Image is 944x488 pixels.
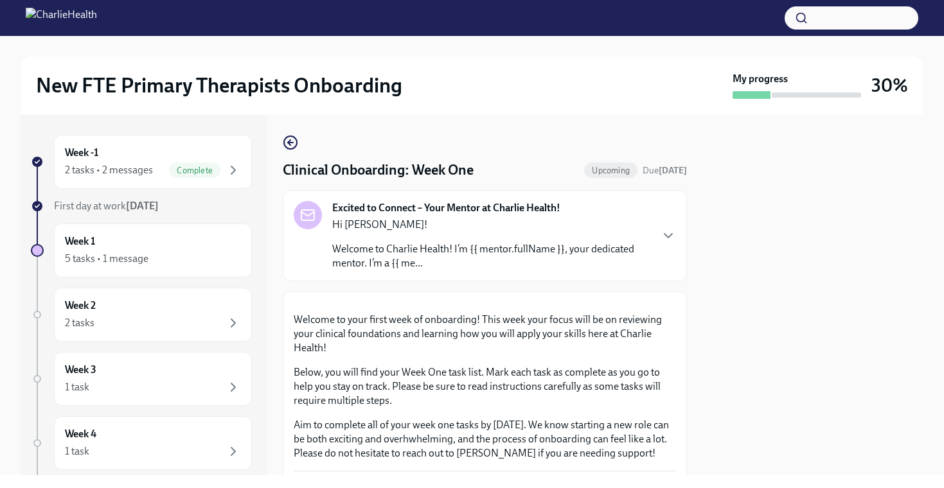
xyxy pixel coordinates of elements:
[65,234,95,248] h6: Week 1
[169,166,220,175] span: Complete
[332,242,650,270] p: Welcome to Charlie Health! I’m {{ mentor.fullName }}, your dedicated mentor. I’m a {{ me...
[65,252,148,266] div: 5 tasks • 1 message
[65,444,89,458] div: 1 task
[65,380,89,394] div: 1 task
[332,218,650,232] p: Hi [PERSON_NAME]!
[294,313,676,355] p: Welcome to your first week of onboarding! This week your focus will be on reviewing your clinical...
[65,146,98,160] h6: Week -1
[54,200,159,212] span: First day at work
[643,165,687,176] span: Due
[65,427,96,441] h6: Week 4
[126,200,159,212] strong: [DATE]
[31,416,252,470] a: Week 41 task
[31,223,252,277] a: Week 15 tasks • 1 message
[584,166,637,175] span: Upcoming
[643,164,687,177] span: September 14th, 2025 10:00
[31,352,252,406] a: Week 31 task
[65,299,96,313] h6: Week 2
[294,418,676,460] p: Aim to complete all of your week one tasks by [DATE]. We know starting a new role can be both exc...
[65,316,94,330] div: 2 tasks
[31,199,252,213] a: First day at work[DATE]
[294,365,676,408] p: Below, you will find your Week One task list. Mark each task as complete as you go to help you st...
[871,74,908,97] h3: 30%
[36,73,402,98] h2: New FTE Primary Therapists Onboarding
[26,8,97,28] img: CharlieHealth
[65,163,153,177] div: 2 tasks • 2 messages
[332,201,560,215] strong: Excited to Connect – Your Mentor at Charlie Health!
[283,161,474,180] h4: Clinical Onboarding: Week One
[31,135,252,189] a: Week -12 tasks • 2 messagesComplete
[733,72,788,86] strong: My progress
[65,363,96,377] h6: Week 3
[659,165,687,176] strong: [DATE]
[31,288,252,342] a: Week 22 tasks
